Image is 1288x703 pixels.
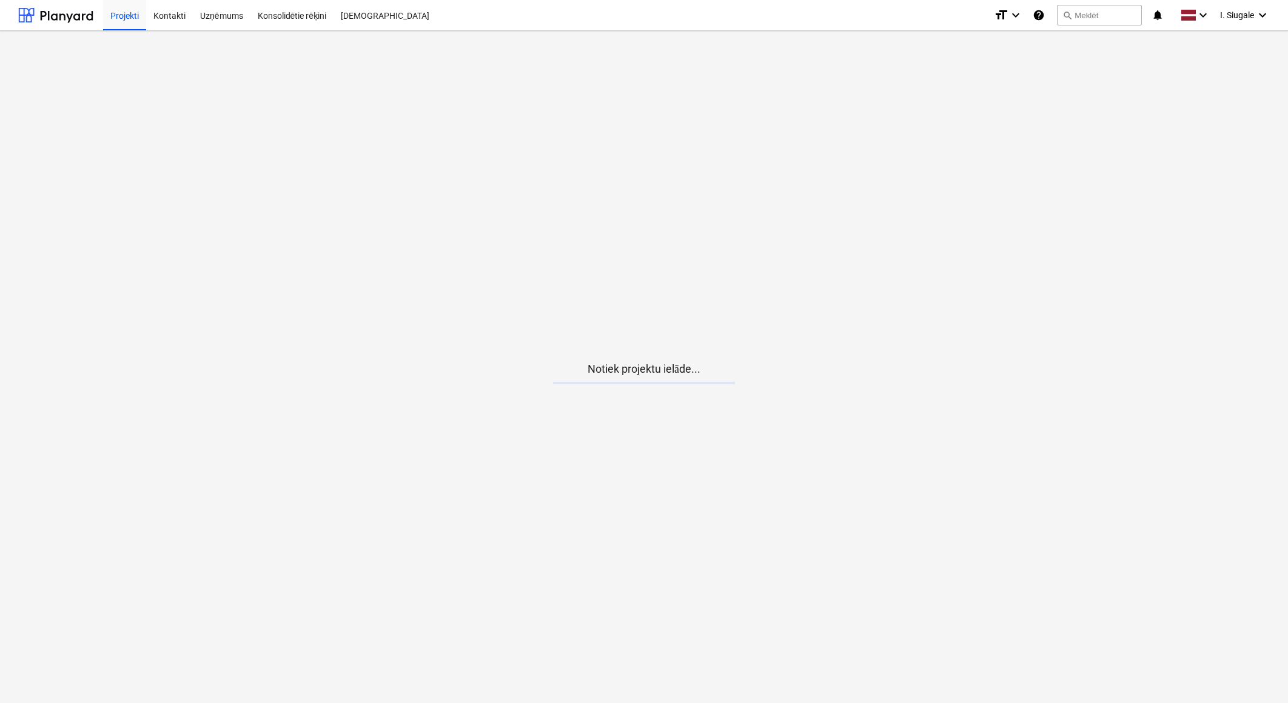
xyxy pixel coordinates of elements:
[1057,5,1142,25] button: Meklēt
[1062,10,1072,20] span: search
[1220,10,1254,20] span: I. Siugale
[1008,8,1023,22] i: keyboard_arrow_down
[1255,8,1270,22] i: keyboard_arrow_down
[553,362,735,376] p: Notiek projektu ielāde...
[1033,8,1045,22] i: Zināšanu pamats
[1196,8,1210,22] i: keyboard_arrow_down
[1152,8,1164,22] i: notifications
[994,8,1008,22] i: format_size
